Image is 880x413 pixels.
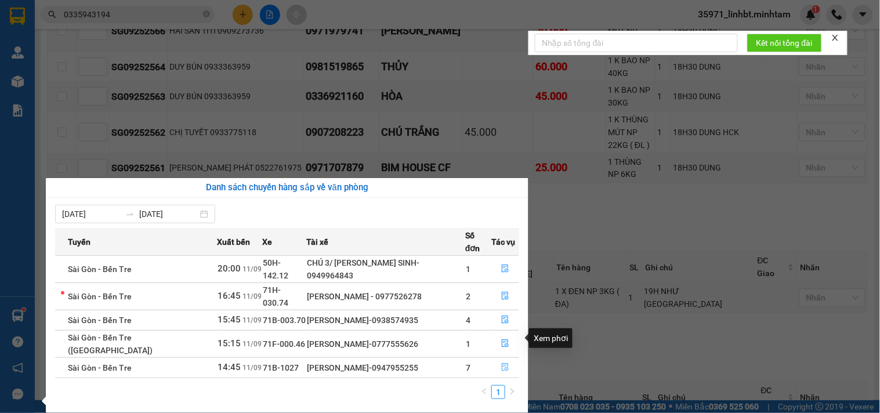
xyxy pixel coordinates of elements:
[263,316,306,325] span: 71B-003.70
[466,339,470,349] span: 1
[125,209,135,219] span: to
[217,236,250,248] span: Xuất bến
[111,11,139,23] span: Nhận:
[481,388,488,395] span: left
[492,358,519,377] button: file-done
[505,385,519,399] li: Next Page
[756,37,813,49] span: Kết nối tổng đài
[501,316,509,325] span: file-done
[307,256,465,282] div: CHÚ 3/ [PERSON_NAME] SINH-0949964843
[492,386,505,398] a: 1
[492,311,519,329] button: file-done
[307,314,465,327] div: [PERSON_NAME]-0938574935
[306,236,328,248] span: Tài xế
[68,316,132,325] span: Sài Gòn - Bến Tre
[466,292,470,301] span: 2
[242,292,262,300] span: 11/09
[111,24,234,38] div: THÔNG
[218,338,241,349] span: 15:15
[68,292,132,301] span: Sài Gòn - Bến Tre
[218,263,241,274] span: 20:00
[218,314,241,325] span: 15:45
[505,385,519,399] button: right
[501,292,509,301] span: file-done
[477,385,491,399] li: Previous Page
[218,291,241,301] span: 16:45
[307,290,465,303] div: [PERSON_NAME] - 0977526278
[109,73,236,102] div: 20.000
[263,339,305,349] span: 71F-000.46
[109,73,191,100] span: Chưa [PERSON_NAME] :
[242,340,262,348] span: 11/09
[492,287,519,306] button: file-done
[68,265,132,274] span: Sài Gòn - Bến Tre
[242,265,262,273] span: 11/09
[509,388,516,395] span: right
[62,208,121,220] input: Từ ngày
[263,363,299,372] span: 71B-1027
[491,236,515,248] span: Tác vụ
[747,34,822,52] button: Kết nối tổng đài
[242,364,262,372] span: 11/09
[262,236,272,248] span: Xe
[55,181,519,195] div: Danh sách chuyến hàng sắp về văn phòng
[466,316,470,325] span: 4
[10,10,28,22] span: Gửi:
[125,209,135,219] span: swap-right
[466,265,470,274] span: 1
[501,363,509,372] span: file-done
[535,34,738,52] input: Nhập số tổng đài
[501,339,509,349] span: file-done
[831,34,839,42] span: close
[218,362,241,372] span: 14:45
[263,258,288,280] span: 50H-142.12
[307,338,465,350] div: [PERSON_NAME]-0777555626
[263,285,288,307] span: 71H-030.74
[492,335,519,353] button: file-done
[491,385,505,399] li: 1
[477,385,491,399] button: left
[465,229,491,255] span: Số đơn
[242,316,262,324] span: 11/09
[111,10,234,24] div: [PERSON_NAME]
[307,361,465,374] div: [PERSON_NAME]-0947955255
[492,260,519,278] button: file-done
[501,265,509,274] span: file-done
[68,363,132,372] span: Sài Gòn - Bến Tre
[139,208,198,220] input: Đến ngày
[529,328,573,348] div: Xem phơi
[10,10,103,36] div: [PERSON_NAME]
[466,363,470,372] span: 7
[68,333,153,355] span: Sài Gòn - Bến Tre ([GEOGRAPHIC_DATA])
[68,236,90,248] span: Tuyến
[10,36,103,50] div: NAM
